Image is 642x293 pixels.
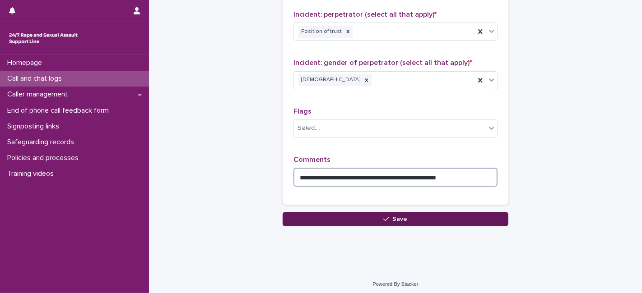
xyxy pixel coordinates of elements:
p: Caller management [4,90,75,99]
p: End of phone call feedback form [4,106,116,115]
div: Select... [298,124,320,133]
p: Safeguarding records [4,138,81,146]
span: Incident: gender of perpetrator (select all that apply) [293,59,472,66]
button: Save [283,212,508,226]
p: Homepage [4,59,49,67]
p: Policies and processes [4,154,86,162]
p: Signposting links [4,122,66,131]
img: rhQMoQhaT3yELyF149Cw [7,29,79,47]
span: Flags [293,108,312,115]
p: Training videos [4,169,61,178]
div: Position of trust [298,26,343,38]
span: Incident: perpetrator (select all that apply) [293,11,437,18]
span: Save [393,216,408,222]
p: Call and chat logs [4,74,69,83]
span: Comments [293,156,330,163]
a: Powered By Stacker [372,281,418,287]
div: [DEMOGRAPHIC_DATA] [298,74,362,86]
